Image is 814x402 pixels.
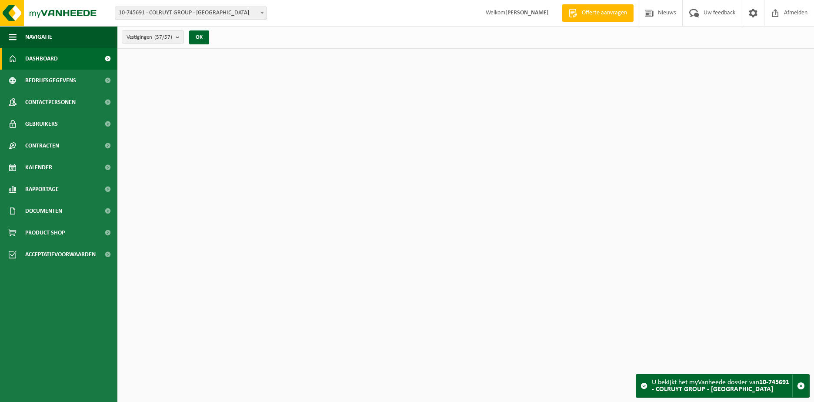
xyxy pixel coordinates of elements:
span: Dashboard [25,48,58,70]
span: Acceptatievoorwaarden [25,244,96,265]
span: Bedrijfsgegevens [25,70,76,91]
a: Offerte aanvragen [562,4,634,22]
span: 10-745691 - COLRUYT GROUP - HALLE [115,7,267,20]
span: Offerte aanvragen [580,9,629,17]
span: Gebruikers [25,113,58,135]
span: Kalender [25,157,52,178]
span: Rapportage [25,178,59,200]
span: Navigatie [25,26,52,48]
span: Vestigingen [127,31,172,44]
span: Documenten [25,200,62,222]
count: (57/57) [154,34,172,40]
strong: 10-745691 - COLRUYT GROUP - [GEOGRAPHIC_DATA] [652,379,789,393]
div: U bekijkt het myVanheede dossier van [652,375,792,397]
span: Contracten [25,135,59,157]
button: Vestigingen(57/57) [122,30,184,44]
span: 10-745691 - COLRUYT GROUP - HALLE [115,7,267,19]
button: OK [189,30,209,44]
span: Product Shop [25,222,65,244]
strong: [PERSON_NAME] [505,10,549,16]
span: Contactpersonen [25,91,76,113]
